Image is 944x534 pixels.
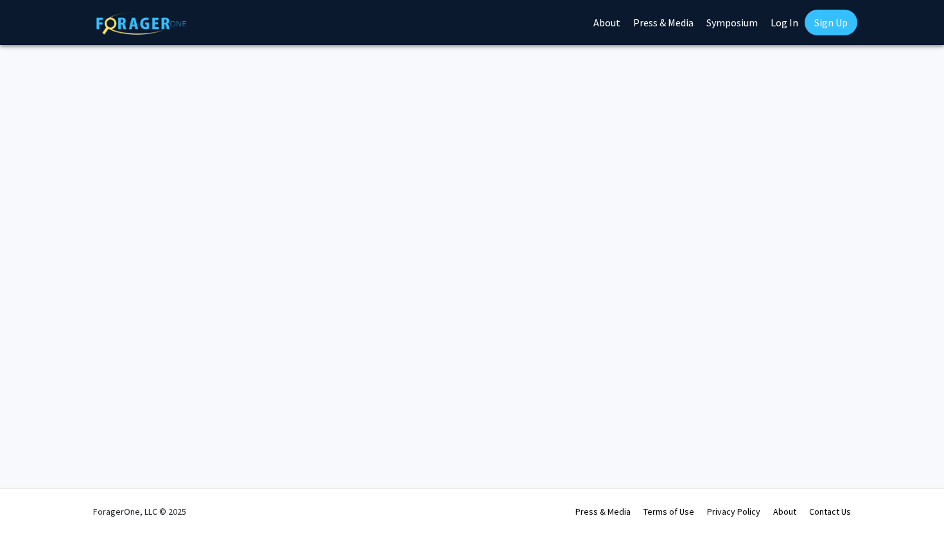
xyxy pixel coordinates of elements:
a: Sign Up [805,10,857,35]
a: About [773,506,796,517]
a: Terms of Use [643,506,694,517]
img: ForagerOne Logo [96,12,186,35]
a: Contact Us [809,506,851,517]
div: ForagerOne, LLC © 2025 [93,489,186,534]
a: Press & Media [575,506,631,517]
a: Privacy Policy [707,506,760,517]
